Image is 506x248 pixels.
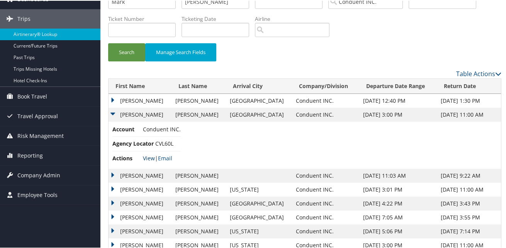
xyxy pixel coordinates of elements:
[171,93,226,107] td: [PERSON_NAME]
[109,93,171,107] td: [PERSON_NAME]
[359,168,437,182] td: [DATE] 11:03 AM
[112,124,141,133] span: Account
[17,8,31,28] span: Trips
[17,185,58,204] span: Employee Tools
[171,224,226,238] td: [PERSON_NAME]
[226,107,292,121] td: [GEOGRAPHIC_DATA]
[226,93,292,107] td: [GEOGRAPHIC_DATA]
[17,145,43,165] span: Reporting
[109,210,171,224] td: [PERSON_NAME]
[437,210,501,224] td: [DATE] 3:55 PM
[155,139,173,146] span: CVL60L
[171,78,226,93] th: Last Name: activate to sort column ascending
[158,154,172,161] a: Email
[171,168,226,182] td: [PERSON_NAME]
[292,182,359,196] td: Conduent INC.
[171,107,226,121] td: [PERSON_NAME]
[109,107,171,121] td: [PERSON_NAME]
[226,182,292,196] td: [US_STATE]
[437,168,501,182] td: [DATE] 9:22 AM
[17,126,64,145] span: Risk Management
[145,42,216,61] button: Manage Search Fields
[226,78,292,93] th: Arrival City: activate to sort column ascending
[292,168,359,182] td: Conduent INC.
[143,154,172,161] span: |
[109,182,171,196] td: [PERSON_NAME]
[226,224,292,238] td: [US_STATE]
[143,125,181,132] span: Conduent INC.
[108,42,145,61] button: Search
[359,196,437,210] td: [DATE] 4:22 PM
[456,69,501,77] a: Table Actions
[226,196,292,210] td: [GEOGRAPHIC_DATA]
[171,210,226,224] td: [PERSON_NAME]
[226,210,292,224] td: [GEOGRAPHIC_DATA]
[292,78,359,93] th: Company/Division
[359,93,437,107] td: [DATE] 12:40 PM
[171,196,226,210] td: [PERSON_NAME]
[108,14,182,22] label: Ticket Number
[437,78,501,93] th: Return Date: activate to sort column ascending
[17,86,47,105] span: Book Travel
[437,224,501,238] td: [DATE] 7:14 PM
[171,182,226,196] td: [PERSON_NAME]
[17,106,58,125] span: Travel Approval
[292,107,359,121] td: Conduent INC.
[292,93,359,107] td: Conduent INC.
[143,154,155,161] a: View
[437,196,501,210] td: [DATE] 3:43 PM
[359,210,437,224] td: [DATE] 7:05 AM
[359,107,437,121] td: [DATE] 3:00 PM
[437,182,501,196] td: [DATE] 11:00 AM
[359,182,437,196] td: [DATE] 3:01 PM
[292,196,359,210] td: Conduent INC.
[359,78,437,93] th: Departure Date Range: activate to sort column ascending
[17,165,60,184] span: Company Admin
[359,224,437,238] td: [DATE] 5:06 PM
[109,196,171,210] td: [PERSON_NAME]
[109,224,171,238] td: [PERSON_NAME]
[437,107,501,121] td: [DATE] 11:00 AM
[255,14,335,22] label: Airline
[437,93,501,107] td: [DATE] 1:30 PM
[292,210,359,224] td: Conduent INC.
[109,78,171,93] th: First Name: activate to sort column ascending
[112,153,141,162] span: Actions
[182,14,255,22] label: Ticketing Date
[292,224,359,238] td: Conduent INC.
[112,139,154,147] span: Agency Locator
[109,168,171,182] td: [PERSON_NAME]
